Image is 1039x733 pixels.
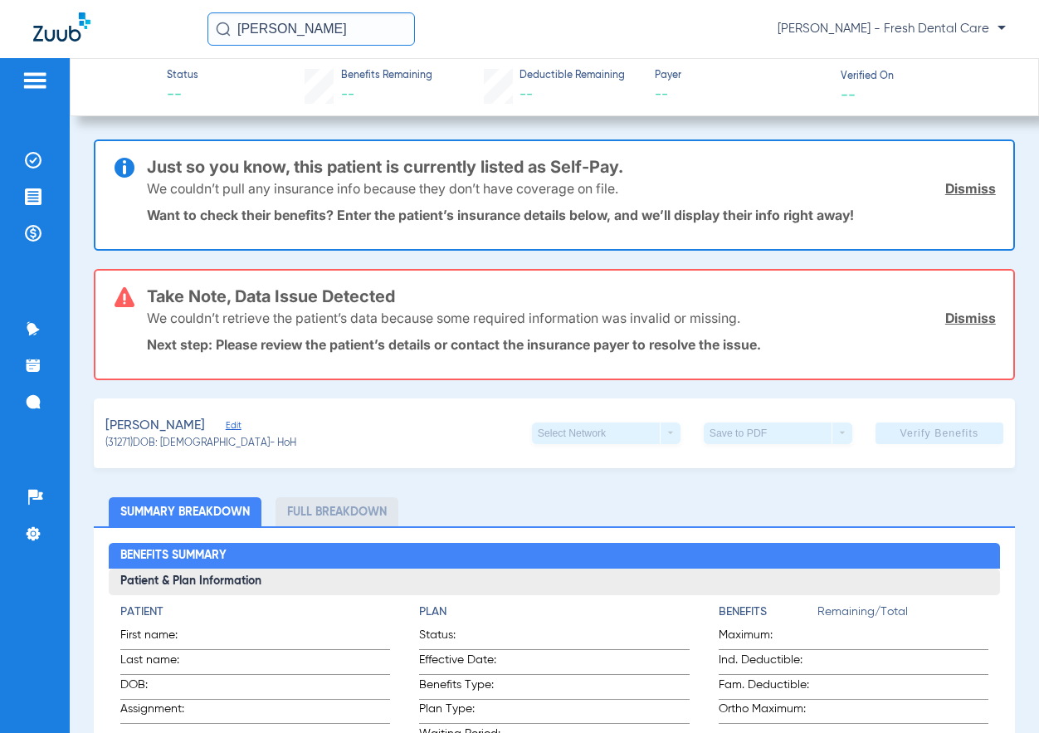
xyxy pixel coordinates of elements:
[419,652,541,674] span: Effective Date:
[655,69,827,84] span: Payer
[167,69,198,84] span: Status
[147,336,996,353] p: Next step: Please review the patient’s details or contact the insurance payer to resolve the issue.
[105,437,296,452] span: (31271) DOB: [DEMOGRAPHIC_DATA] - HoH
[109,543,1001,569] h2: Benefits Summary
[167,85,198,105] span: --
[109,569,1001,595] h3: Patient & Plan Information
[519,88,533,101] span: --
[945,310,996,326] a: Dismiss
[419,627,541,649] span: Status:
[778,21,1006,37] span: [PERSON_NAME] - Fresh Dental Care
[105,416,205,437] span: [PERSON_NAME]
[147,180,618,197] p: We couldn’t pull any insurance info because they don’t have coverage on file.
[120,652,202,674] span: Last name:
[115,287,134,307] img: error-icon
[719,652,817,674] span: Ind. Deductible:
[719,701,817,723] span: Ortho Maximum:
[33,12,90,42] img: Zuub Logo
[719,604,817,627] app-breakdown-title: Benefits
[120,677,202,699] span: DOB:
[945,180,996,197] a: Dismiss
[147,207,996,223] p: Want to check their benefits? Enter the patient’s insurance details below, and we’ll display thei...
[226,420,241,436] span: Edit
[109,497,261,526] li: Summary Breakdown
[719,627,817,649] span: Maximum:
[120,604,391,621] h4: Patient
[419,701,541,723] span: Plan Type:
[120,627,202,649] span: First name:
[519,69,625,84] span: Deductible Remaining
[22,71,48,90] img: hamburger-icon
[719,604,817,621] h4: Benefits
[956,653,1039,733] iframe: Chat Widget
[341,69,432,84] span: Benefits Remaining
[719,677,817,699] span: Fam. Deductible:
[120,701,202,723] span: Assignment:
[841,70,1012,85] span: Verified On
[817,604,989,627] span: Remaining/Total
[841,86,856,103] span: --
[419,604,690,621] h4: Plan
[147,310,740,326] p: We couldn’t retrieve the patient’s data because some required information was invalid or missing.
[115,158,134,178] img: info-icon
[341,88,354,101] span: --
[419,677,541,699] span: Benefits Type:
[147,288,996,305] h3: Take Note, Data Issue Detected
[147,159,996,175] h3: Just so you know, this patient is currently listed as Self-Pay.
[276,497,398,526] li: Full Breakdown
[216,22,231,37] img: Search Icon
[207,12,415,46] input: Search for patients
[655,85,827,105] span: --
